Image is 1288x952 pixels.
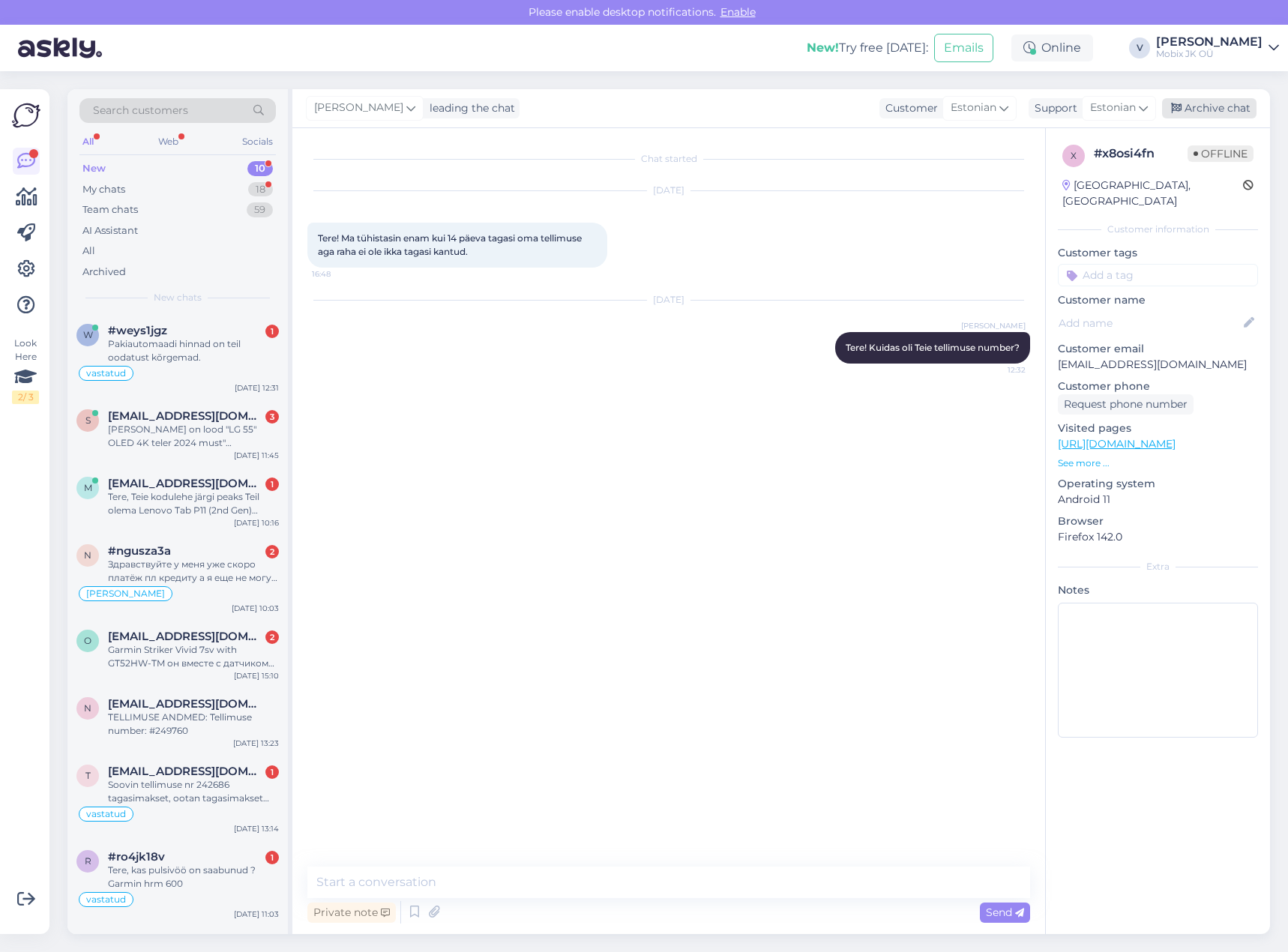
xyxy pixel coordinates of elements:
div: Online [1011,34,1093,61]
div: All [79,132,97,151]
span: oleggusar@gmail.com [108,630,264,643]
span: t [85,770,91,781]
div: 10 [247,161,273,176]
div: Garmin Striker Vivid 7sv with GT52HW-TM он вместе с датчиком продается? Русский язык в меню прису... [108,643,279,670]
div: Look Here [12,337,39,404]
div: AI Assistant [82,223,138,238]
div: Tere, Teie kodulehe järgi peaks Teil olema Lenovo Tab P11 (2nd Gen) TAB350XU 11,5" Storm Grey. [P... [108,490,279,517]
div: Web [155,132,181,151]
div: New [82,161,106,176]
span: n [84,702,91,714]
span: 16:48 [312,268,368,280]
input: Add a tag [1058,264,1258,286]
div: Chat started [307,152,1030,166]
div: 18 [248,182,273,197]
span: vastatud [86,895,126,904]
div: Try free [DATE]: [807,39,928,57]
span: x [1071,150,1077,161]
span: Tere! Kuidas oli Teie tellimuse number? [846,342,1020,353]
div: Soovin tellimuse nr 242686 tagasimakset, ootan tagasimakset nädala jooksul. [108,778,279,805]
div: [DATE] 13:23 [233,738,279,749]
span: vastatud [86,810,126,819]
button: Emails [934,34,993,62]
div: [DATE] [307,293,1030,307]
img: Askly Logo [12,101,40,130]
p: Customer phone [1058,379,1258,394]
p: [EMAIL_ADDRESS][DOMAIN_NAME] [1058,357,1258,373]
span: Search customers [93,103,188,118]
div: Здравствуйте у меня уже скоро платёж пл кредиту а я еще не могу получить свой заказ.2к8719.Можно ... [108,558,279,585]
div: [DATE] 13:14 [234,823,279,834]
div: [DATE] 10:16 [234,517,279,528]
span: vastatud [86,369,126,378]
p: Customer email [1058,341,1258,357]
div: Customer [879,100,938,116]
div: 1 [265,765,279,779]
div: [DATE] 11:45 [234,450,279,461]
div: [DATE] 10:03 [232,603,279,614]
div: [PERSON_NAME] [1156,36,1263,48]
span: o [84,635,91,646]
span: silver@tilkcreative.com [108,409,264,423]
span: n [84,549,91,561]
div: 2 [265,545,279,558]
p: Customer name [1058,292,1258,308]
span: merje.merilo@auveproduction.eu [108,477,264,490]
span: [PERSON_NAME] [86,589,165,598]
p: Operating system [1058,476,1258,492]
div: Support [1029,100,1077,116]
span: Enable [716,5,760,19]
p: See more ... [1058,457,1258,470]
div: [DATE] 11:03 [234,909,279,920]
div: [PERSON_NAME] on lood "LG 55″ OLED 4K teler 2024 must" saadavusega? [PERSON_NAME] netist lugenud ... [108,423,279,450]
span: m [84,482,92,493]
div: My chats [82,182,125,197]
div: 1 [265,325,279,338]
p: Visited pages [1058,421,1258,436]
div: Extra [1058,560,1258,573]
span: [PERSON_NAME] [961,320,1026,331]
span: #weys1jgz [108,324,167,337]
div: leading the chat [424,100,515,116]
span: s [85,415,91,426]
span: Estonian [951,100,996,116]
input: Add name [1059,315,1241,331]
div: # x8osi4fn [1094,145,1188,163]
span: [PERSON_NAME] [314,100,403,116]
span: r [85,855,91,867]
span: w [83,329,93,340]
span: Send [986,906,1024,919]
span: New chats [154,291,202,304]
div: 1 [265,477,279,491]
span: timo.truu@mail.ee [108,765,264,778]
div: Mobix JK OÜ [1156,48,1263,60]
div: V [1129,37,1150,58]
span: #ro4jk18v [108,850,165,864]
div: All [82,244,95,259]
div: Tere, kas pulsivöö on saabunud ? Garmin hrm 600 [108,864,279,891]
p: Android 11 [1058,492,1258,507]
p: Browser [1058,513,1258,529]
div: Pakiautomaadi hinnad on teil oodatust kõrgemad. [108,337,279,364]
div: 2 / 3 [12,391,39,404]
span: Tere! Ma tühistasin enam kui 14 päeva tagasi oma tellimuse aga raha ei ole ikka tagasi kantud. [318,232,584,257]
span: neve.karjus.001@mail.ee [108,697,264,711]
div: Private note [307,903,396,923]
div: Archive chat [1162,98,1257,118]
div: Archived [82,265,126,280]
a: [URL][DOMAIN_NAME] [1058,437,1176,451]
a: [PERSON_NAME]Mobix JK OÜ [1156,36,1279,60]
div: 3 [265,410,279,424]
div: [DATE] [307,184,1030,197]
div: Team chats [82,202,138,217]
div: 59 [247,202,273,217]
div: Request phone number [1058,394,1194,415]
span: 12:32 [969,364,1026,376]
div: Customer information [1058,223,1258,236]
div: [GEOGRAPHIC_DATA], [GEOGRAPHIC_DATA] [1062,178,1243,209]
div: TELLIMUSE ANDMED: Tellimuse number: #249760 [108,711,279,738]
span: #ngusza3a [108,544,171,558]
div: [DATE] 12:31 [235,382,279,394]
div: 2 [265,630,279,644]
b: New! [807,40,839,55]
